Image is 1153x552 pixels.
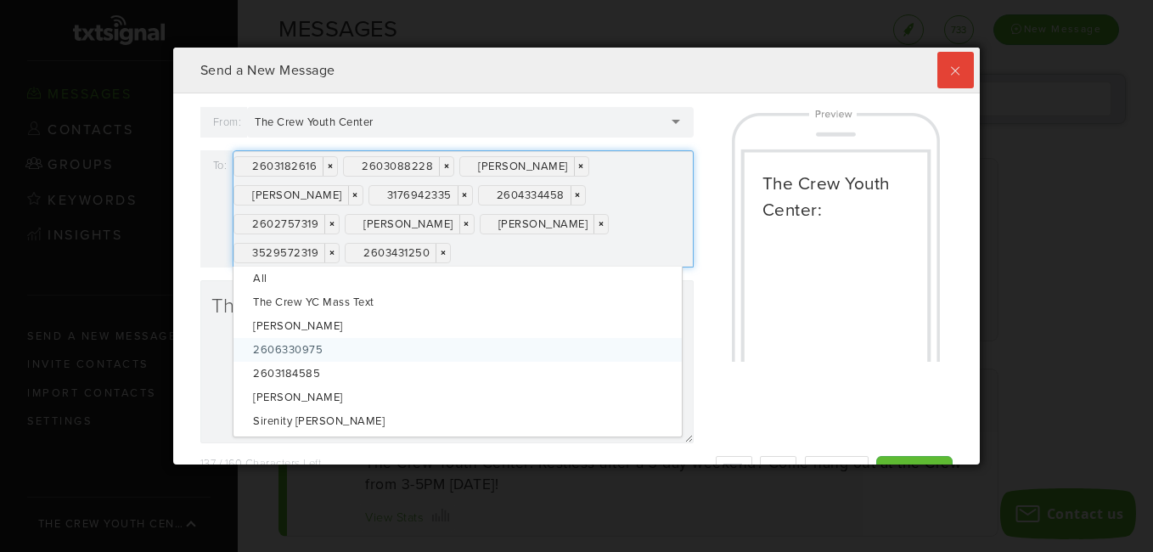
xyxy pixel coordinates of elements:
[233,314,682,338] div: [PERSON_NAME]
[233,386,682,409] div: [PERSON_NAME]
[343,156,454,177] div: 2603088228
[459,215,474,234] a: ×
[233,362,682,386] div: 2603184585
[345,214,475,234] div: [PERSON_NAME]
[574,157,588,176] a: ×
[245,457,322,470] span: Characters Left
[458,186,472,205] a: ×
[480,214,610,234] div: [PERSON_NAME]
[323,157,337,176] a: ×
[459,156,589,177] div: [PERSON_NAME]
[233,338,682,362] div: 2606330975
[233,267,682,290] div: All
[805,456,869,493] button: 11
[876,456,953,493] input: Send
[200,457,243,470] span: 137 / 160
[200,62,335,79] span: Send a New Message
[478,185,586,206] div: 2604334458
[233,185,363,206] div: [PERSON_NAME]
[233,214,340,234] div: 2602757319
[593,215,608,234] a: ×
[368,185,473,206] div: 3176942335
[345,243,451,263] div: 2603431250
[436,244,450,262] a: ×
[233,409,682,433] div: Sirenity [PERSON_NAME]
[324,215,339,234] a: ×
[255,115,394,130] div: The Crew Youth Center
[324,244,339,262] a: ×
[233,243,340,263] div: 3529572319
[571,186,585,205] a: ×
[233,433,682,457] div: [PERSON_NAME]
[213,110,242,134] label: From:
[762,171,909,223] div: The Crew Youth Center:
[233,290,682,314] div: The Crew YC Mass Text
[213,154,228,177] label: To:
[348,186,363,205] a: ×
[233,156,338,177] div: 2603182616
[439,157,453,176] a: ×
